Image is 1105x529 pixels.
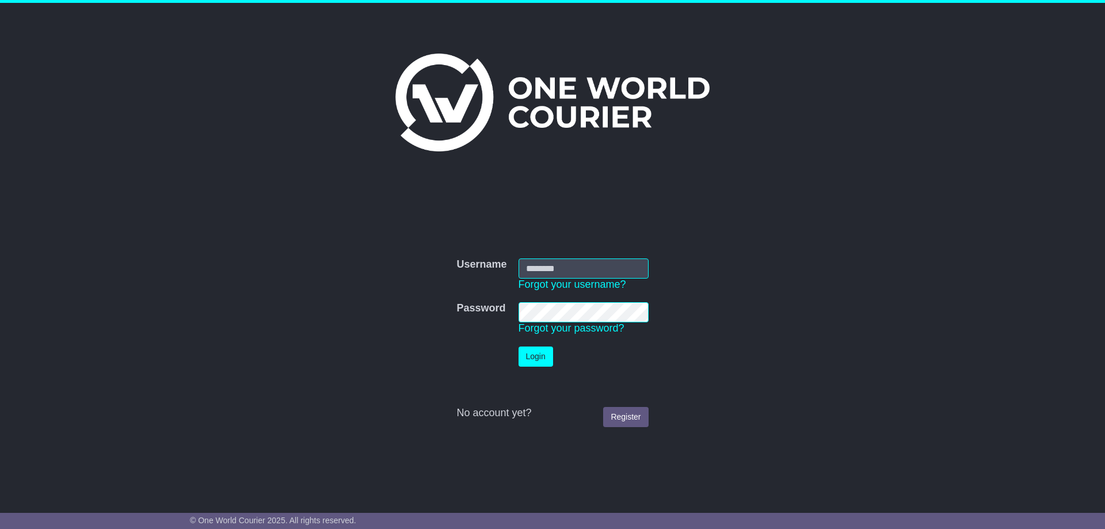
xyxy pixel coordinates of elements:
label: Username [456,258,506,271]
label: Password [456,302,505,315]
div: No account yet? [456,407,648,420]
button: Login [519,347,553,367]
img: One World [395,54,710,151]
a: Forgot your username? [519,279,626,290]
a: Register [603,407,648,427]
a: Forgot your password? [519,322,624,334]
span: © One World Courier 2025. All rights reserved. [190,516,356,525]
